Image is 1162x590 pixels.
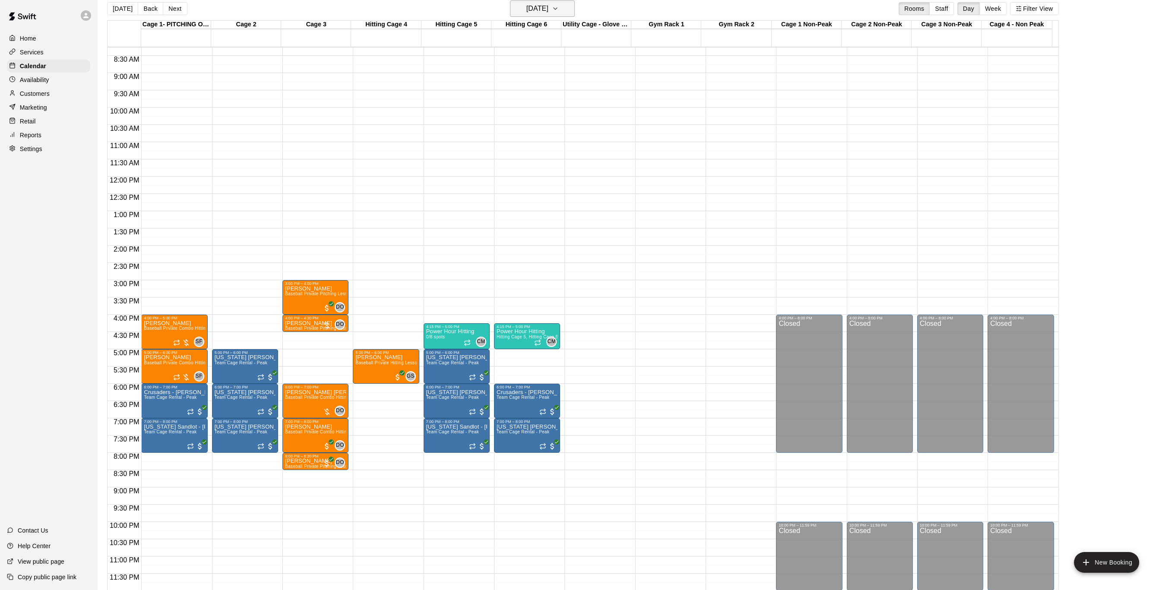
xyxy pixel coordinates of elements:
span: All customers have paid [196,442,204,451]
div: 4:15 PM – 5:00 PM [497,325,557,329]
p: Copy public page link [18,573,76,581]
span: 5:00 PM [111,349,142,357]
span: 10:00 PM [108,522,141,529]
span: 11:00 PM [108,556,141,564]
div: Reports [7,129,90,142]
div: Hitting Cage 4 [351,21,421,29]
span: Team Cage Rental - Peak [497,395,549,400]
div: 7:00 PM – 8:00 PM: Texas Sandlot - Johnston [212,418,278,453]
span: Team Cage Rental - Peak [144,395,196,400]
div: 4:00 PM – 8:00 PM: Closed [776,315,842,453]
div: Steve Firsich [194,371,204,382]
div: Closed [920,320,981,456]
div: 4:00 PM – 8:00 PM: Closed [847,315,913,453]
div: Dave Osteen [335,302,345,312]
span: Dave Osteen [338,406,345,416]
div: 4:00 PM – 8:00 PM [990,316,1051,320]
div: Charles Mack [546,337,557,347]
span: 8:30 PM [111,470,142,477]
p: Availability [20,76,49,84]
span: 3:30 PM [111,297,142,305]
span: Dave Osteen [338,440,345,451]
span: Recurring event [469,374,476,381]
span: Team Cage Rental - Peak [426,395,479,400]
span: Recurring event [469,443,476,450]
span: All customers have paid [266,407,275,416]
button: Back [138,2,163,15]
span: Dave Osteen [338,302,345,312]
span: Baseball Private Combo Hitting/Pitching Lesson - 60 minutes [285,429,410,434]
div: 5:00 PM – 6:00 PM: Texas Sandlot - Wilson [212,349,278,384]
span: Baseball Private Combo Hitting/Pitching Lesson - 60 minutes [285,395,410,400]
span: All customers have paid [478,373,486,382]
div: Cage 4 - Non Peak [982,21,1051,29]
span: Team Cage Rental - Peak [215,360,267,365]
span: Recurring event [173,339,180,346]
div: 5:00 PM – 6:00 PM: Baseball Private Combo Hitting/Pitching Lesson - 60 minutes [141,349,207,384]
span: 11:30 AM [108,159,142,167]
span: Team Cage Rental - Peak [426,360,479,365]
div: 7:00 PM – 8:00 PM: Texas Sandlot - McCurry [141,418,207,453]
div: Hitting Cage 5 [421,21,491,29]
div: 4:15 PM – 5:00 PM [426,325,487,329]
span: Recurring event [187,408,194,415]
div: 4:00 PM – 5:00 PM [144,316,205,320]
p: Retail [20,117,36,126]
div: 6:00 PM – 7:00 PM [285,385,346,389]
div: 5:00 PM – 6:00 PM [355,350,416,355]
div: 6:00 PM – 7:00 PM [215,385,275,389]
div: Settings [7,142,90,155]
span: Team Cage Rental - Peak [497,429,549,434]
div: 10:00 PM – 11:59 PM [920,523,981,527]
button: Staff [929,2,954,15]
span: All customers have paid [196,407,204,416]
div: Dave Osteen [335,440,345,451]
div: 4:00 PM – 8:00 PM [779,316,839,320]
p: Calendar [20,62,46,70]
span: Recurring event [464,339,471,346]
div: Cage 3 [281,21,351,29]
p: Contact Us [18,526,48,535]
span: DO [336,320,344,329]
div: 5:00 PM – 6:00 PM [426,350,487,355]
div: 10:00 PM – 11:59 PM [849,523,910,527]
span: Baseball Private Combo Hitting/Pitching Lesson - 60 minutes [144,326,269,331]
span: All customers have paid [393,373,402,382]
span: Team Cage Rental - Peak [426,429,479,434]
div: 6:00 PM – 7:00 PM [497,385,557,389]
div: Closed [990,320,1051,456]
span: Steve Firsich [197,371,204,382]
span: 11:00 AM [108,142,142,149]
div: 7:00 PM – 8:00 PM: Texas Sandlot - Johnston [494,418,560,453]
p: Settings [20,145,42,153]
span: 1:00 PM [111,211,142,218]
span: DO [336,303,344,312]
span: 7:30 PM [111,435,142,443]
span: Gage Scribner [409,371,416,382]
span: SF [196,338,203,346]
span: Recurring event [534,339,541,346]
div: 6:00 PM – 7:00 PM: Texas Sandlot - Davis [212,384,278,418]
span: Baseball Private Pitching Lesson - 30 minutes [285,464,379,469]
div: 4:00 PM – 8:00 PM [849,316,910,320]
span: 4:00 PM [111,315,142,322]
span: 5:30 PM [111,366,142,374]
span: All customers have paid [548,407,557,416]
div: 6:00 PM – 7:00 PM [426,385,487,389]
div: 4:15 PM – 5:00 PM: Power Hour Hitting [494,323,560,349]
div: 7:00 PM – 8:00 PM [285,420,346,424]
p: Home [20,34,36,43]
span: 10:30 AM [108,125,142,132]
span: Recurring event [173,374,180,381]
p: Reports [20,131,41,139]
span: All customers have paid [266,442,275,451]
span: All customers have paid [323,304,331,312]
span: 9:00 AM [112,73,142,80]
span: Dave Osteen [338,457,345,468]
p: Marketing [20,103,47,112]
span: 11:30 PM [108,574,141,581]
div: 8:00 PM – 8:30 PM: Ian Gonzalez [282,453,348,470]
span: 10:00 AM [108,107,142,115]
span: All customers have paid [266,373,275,382]
button: Week [979,2,1007,15]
